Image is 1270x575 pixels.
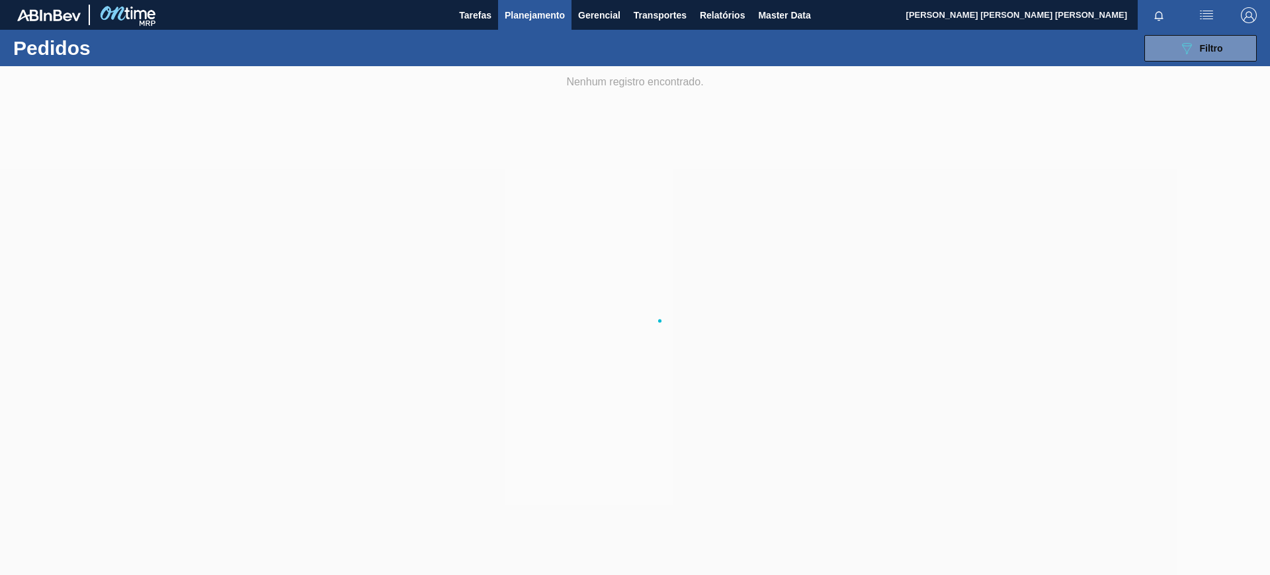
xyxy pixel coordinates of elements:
img: Logout [1241,7,1257,23]
span: Tarefas [459,7,491,23]
span: Relatórios [700,7,745,23]
h1: Pedidos [13,40,211,56]
span: Transportes [634,7,687,23]
img: TNhmsLtSVTkK8tSr43FrP2fwEKptu5GPRR3wAAAABJRU5ErkJggg== [17,9,81,21]
button: Notificações [1138,6,1180,24]
span: Planejamento [505,7,565,23]
button: Filtro [1144,35,1257,62]
span: Filtro [1200,43,1223,54]
img: userActions [1199,7,1214,23]
span: Gerencial [578,7,620,23]
span: Master Data [758,7,810,23]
